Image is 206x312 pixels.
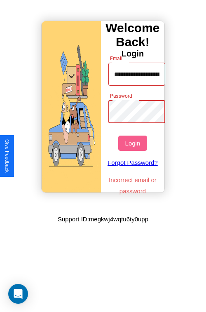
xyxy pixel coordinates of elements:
img: gif [42,21,101,192]
label: Email [110,55,123,62]
p: Support ID: megkwj4wqtu6ty0upp [58,213,148,225]
div: Give Feedback [4,139,10,173]
button: Login [118,136,147,151]
label: Password [110,92,132,99]
h3: Welcome Back! [101,21,164,49]
a: Forgot Password? [104,151,162,174]
p: Incorrect email or password [104,174,162,197]
h4: Login [101,49,164,59]
div: Open Intercom Messenger [8,284,28,304]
